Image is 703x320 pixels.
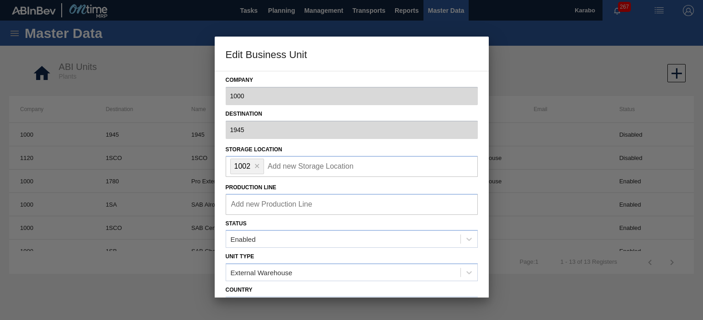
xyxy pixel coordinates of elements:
label: Company [226,74,478,87]
label: Status [226,220,247,227]
label: Country [226,287,253,293]
p: Storage Location [226,143,478,156]
input: Add new Storage Location [268,162,354,171]
input: Add new Production Line [231,200,313,208]
span: 1002 [234,162,251,170]
div: Enabled [231,235,256,243]
p: Production Line [226,181,478,194]
button: 1002 [230,159,264,174]
div: External Warehouse [231,269,292,277]
label: Destination [226,107,478,121]
label: Unit type [226,253,254,260]
h3: Edit Business Unit [215,37,489,71]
